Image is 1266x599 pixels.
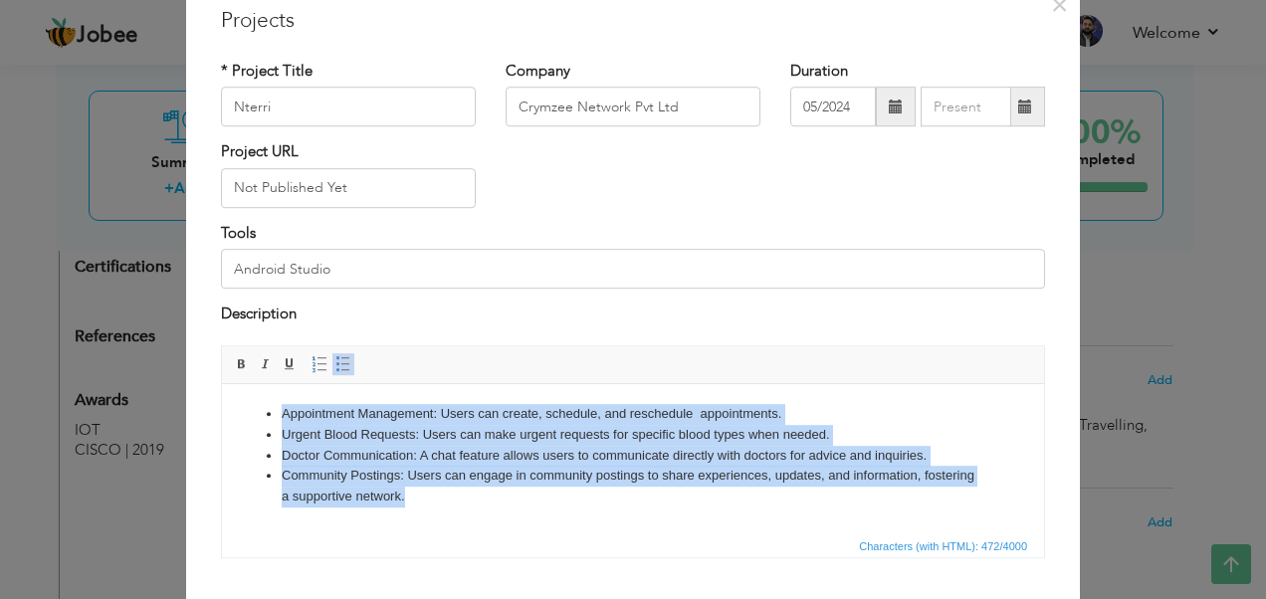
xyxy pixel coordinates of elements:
a: Insert/Remove Bulleted List [332,353,354,375]
h3: Projects [221,6,1045,36]
input: Present [921,88,1011,127]
a: Bold [231,353,253,375]
a: Underline [279,353,301,375]
label: Company [506,61,570,82]
a: Italic [255,353,277,375]
label: Tools [221,223,256,244]
label: Description [221,303,297,324]
div: Statistics [855,537,1033,555]
label: Duration [790,61,848,82]
input: From [790,88,876,127]
iframe: Rich Text Editor, projectEditor [222,384,1044,533]
label: Project URL [221,142,299,163]
a: Insert/Remove Numbered List [309,353,330,375]
span: Characters (with HTML): 472/4000 [855,537,1031,555]
label: * Project Title [221,61,313,82]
